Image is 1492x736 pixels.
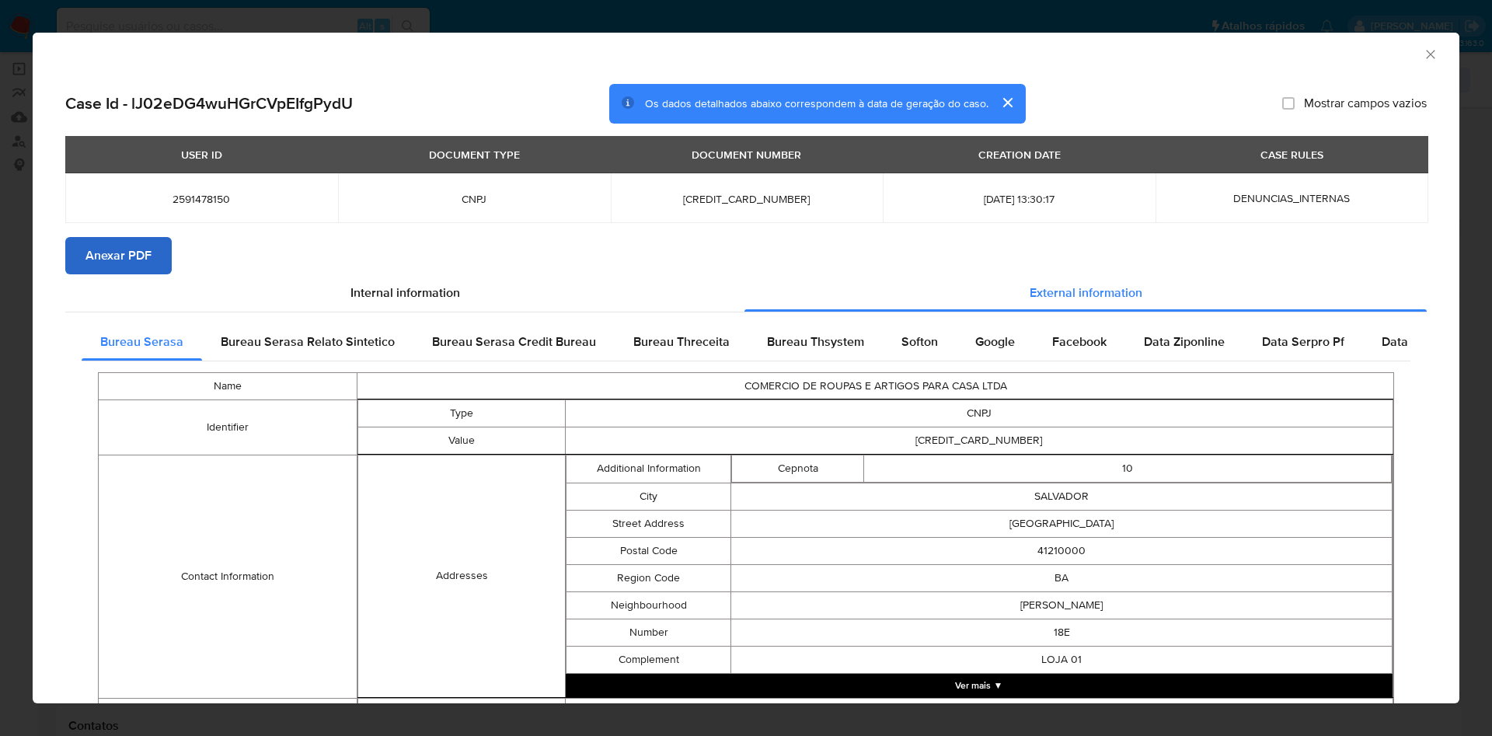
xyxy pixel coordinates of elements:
[566,674,1393,697] button: Expand array
[682,141,810,168] div: DOCUMENT NUMBER
[350,284,460,302] span: Internal information
[864,455,1392,482] td: 10
[358,455,565,697] td: Addresses
[33,33,1459,703] div: closure-recommendation-modal
[1262,333,1344,351] span: Data Serpro Pf
[566,619,731,646] td: Number
[1282,97,1295,110] input: Mostrar campos vazios
[432,333,596,351] span: Bureau Serasa Credit Bureau
[420,141,529,168] div: DOCUMENT TYPE
[731,537,1393,564] td: 41210000
[565,698,1393,725] td: Sociedade Empresária Limitada
[566,646,731,673] td: Complement
[731,564,1393,591] td: BA
[566,537,731,564] td: Postal Code
[172,141,232,168] div: USER ID
[99,455,357,698] td: Contact Information
[566,564,731,591] td: Region Code
[629,192,865,206] span: [CREDIT_CARD_NUMBER]
[975,333,1015,351] span: Google
[65,274,1427,312] div: Detailed info
[84,192,319,206] span: 2591478150
[1144,333,1225,351] span: Data Ziponline
[358,427,565,454] td: Value
[565,399,1393,427] td: CNPJ
[731,510,1393,537] td: [GEOGRAPHIC_DATA]
[988,84,1026,121] button: cerrar
[566,455,731,483] td: Additional Information
[566,591,731,619] td: Neighbourhood
[1251,141,1333,168] div: CASE RULES
[358,698,565,725] td: Legal Type
[357,372,1394,399] td: COMERCIO DE ROUPAS E ARTIGOS PARA CASA LTDA
[969,141,1070,168] div: CREATION DATE
[100,333,183,351] span: Bureau Serasa
[1382,333,1463,351] span: Data Serpro Pj
[1304,96,1427,111] span: Mostrar campos vazios
[731,619,1393,646] td: 18E
[221,333,395,351] span: Bureau Serasa Relato Sintetico
[65,237,172,274] button: Anexar PDF
[358,399,565,427] td: Type
[99,399,357,455] td: Identifier
[731,646,1393,673] td: LOJA 01
[767,333,864,351] span: Bureau Thsystem
[566,510,731,537] td: Street Address
[82,323,1410,361] div: Detailed external info
[731,483,1393,510] td: SALVADOR
[1030,284,1142,302] span: External information
[901,333,938,351] span: Softon
[566,483,731,510] td: City
[85,239,152,273] span: Anexar PDF
[99,372,357,399] td: Name
[1052,333,1107,351] span: Facebook
[645,96,988,111] span: Os dados detalhados abaixo correspondem à data de geração do caso.
[357,192,592,206] span: CNPJ
[633,333,730,351] span: Bureau Threceita
[901,192,1137,206] span: [DATE] 13:30:17
[732,455,864,482] td: Cepnota
[731,591,1393,619] td: [PERSON_NAME]
[565,427,1393,454] td: [CREDIT_CARD_NUMBER]
[1233,190,1350,206] span: DENUNCIAS_INTERNAS
[1423,47,1437,61] button: Fechar a janela
[65,93,353,113] h2: Case Id - lJ02eDG4wuHGrCVpEIfgPydU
